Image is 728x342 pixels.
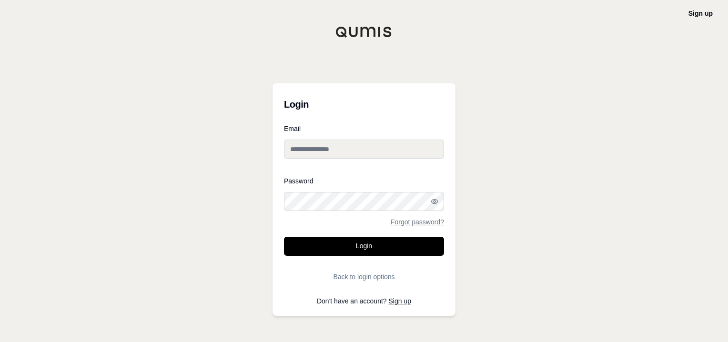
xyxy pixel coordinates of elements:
[284,125,444,132] label: Email
[284,298,444,304] p: Don't have an account?
[284,267,444,286] button: Back to login options
[284,95,444,114] h3: Login
[284,237,444,256] button: Login
[335,26,393,38] img: Qumis
[688,10,713,17] a: Sign up
[389,297,411,305] a: Sign up
[391,219,444,225] a: Forgot password?
[284,178,444,184] label: Password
